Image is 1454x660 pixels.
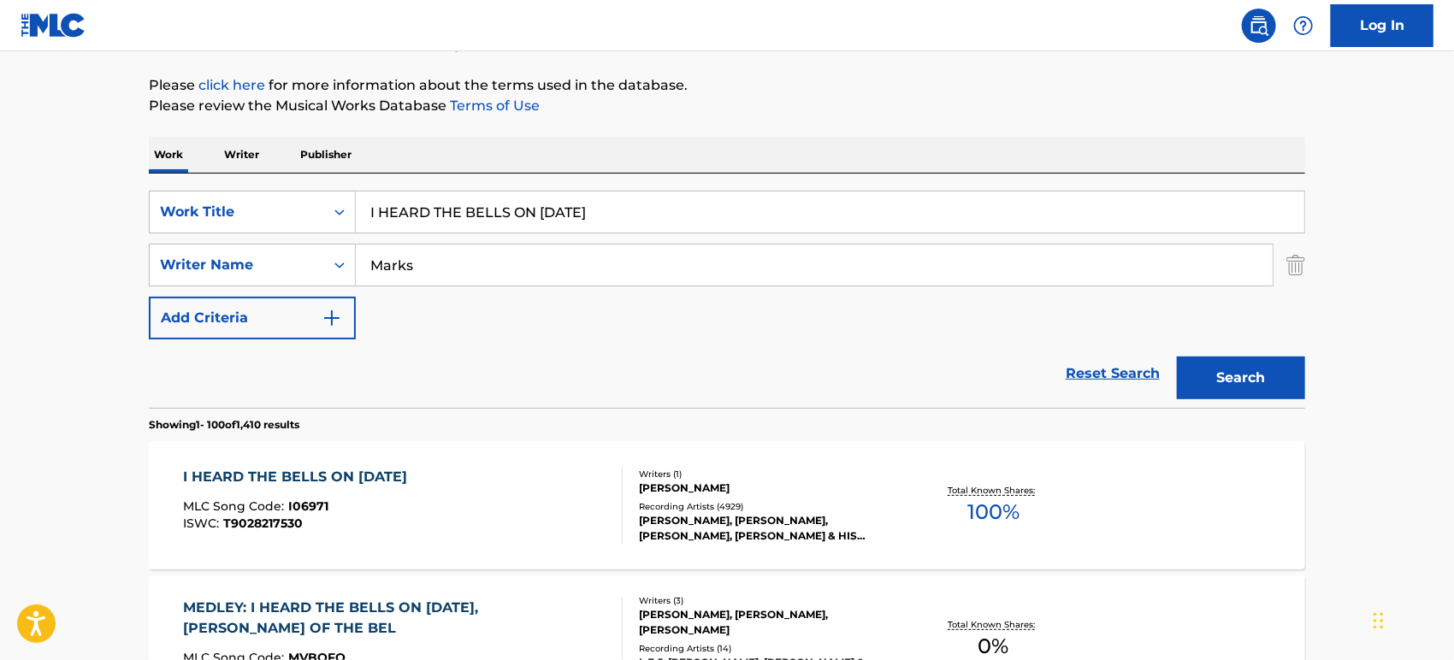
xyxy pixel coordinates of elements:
[1177,357,1305,399] button: Search
[149,75,1305,96] p: Please for more information about the terms used in the database.
[1331,4,1433,47] a: Log In
[184,598,609,639] div: MEDLEY: I HEARD THE BELLS ON [DATE], [PERSON_NAME] OF THE BEL
[160,202,314,222] div: Work Title
[149,96,1305,116] p: Please review the Musical Works Database
[446,97,540,114] a: Terms of Use
[149,441,1305,569] a: I HEARD THE BELLS ON [DATE]MLC Song Code:I06971ISWC:T9028217530Writers (1)[PERSON_NAME]Recording ...
[1293,15,1314,36] img: help
[639,513,897,544] div: [PERSON_NAME], [PERSON_NAME], [PERSON_NAME], [PERSON_NAME] & HIS PENNSYLVANIANS, [PERSON_NAME], [...
[1249,15,1269,36] img: search
[639,642,897,655] div: Recording Artists ( 14 )
[149,297,356,339] button: Add Criteria
[198,77,265,93] a: click here
[639,594,897,607] div: Writers ( 3 )
[21,13,86,38] img: MLC Logo
[322,308,342,328] img: 9d2ae6d4665cec9f34b9.svg
[219,137,264,173] p: Writer
[224,516,304,531] span: T9028217530
[639,468,897,480] div: Writers ( 1 )
[184,467,417,487] div: I HEARD THE BELLS ON [DATE]
[967,497,1020,527] span: 100 %
[1374,595,1384,646] div: Drag
[1286,9,1321,43] div: Help
[149,137,188,173] p: Work
[184,516,224,531] span: ISWC :
[948,618,1039,631] p: Total Known Shares:
[295,137,357,173] p: Publisher
[149,417,299,433] p: Showing 1 - 100 of 1,410 results
[639,607,897,638] div: [PERSON_NAME], [PERSON_NAME], [PERSON_NAME]
[1242,9,1276,43] a: Public Search
[184,498,289,514] span: MLC Song Code :
[1057,355,1168,392] a: Reset Search
[149,191,1305,408] form: Search Form
[1286,244,1305,286] img: Delete Criterion
[289,498,329,514] span: I06971
[639,500,897,513] div: Recording Artists ( 4929 )
[1368,578,1454,660] iframe: Chat Widget
[948,484,1039,497] p: Total Known Shares:
[160,255,314,275] div: Writer Name
[639,480,897,496] div: [PERSON_NAME]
